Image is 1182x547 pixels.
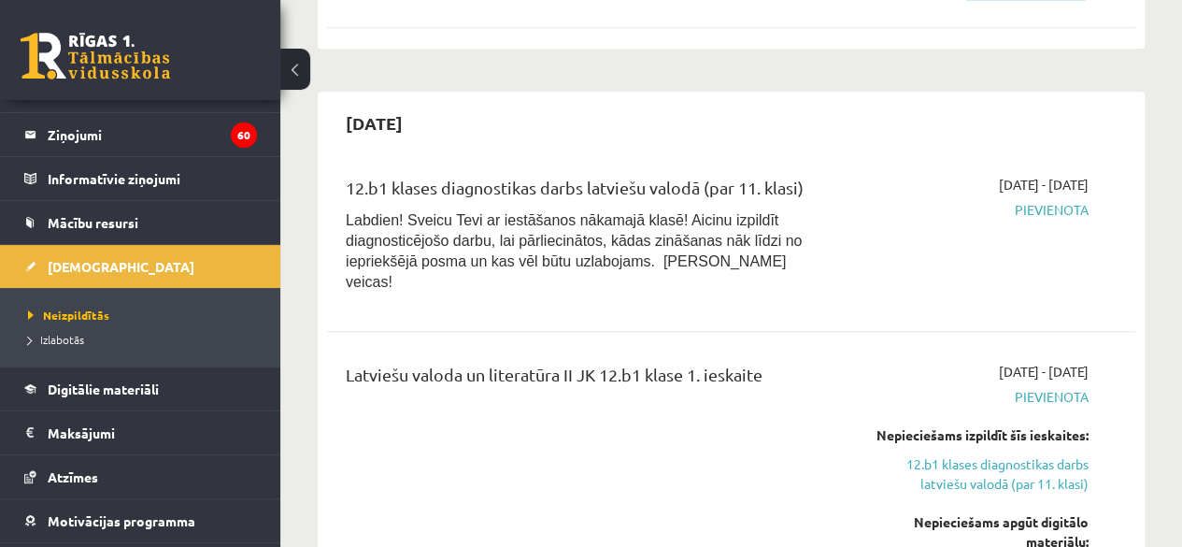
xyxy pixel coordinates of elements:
[21,33,170,79] a: Rīgas 1. Tālmācības vidusskola
[24,455,257,498] a: Atzīmes
[48,214,138,231] span: Mācību resursi
[48,381,159,397] span: Digitālie materiāli
[24,113,257,156] a: Ziņojumi60
[231,122,257,148] i: 60
[346,175,832,209] div: 12.b1 klases diagnostikas darbs latviešu valodā (par 11. klasi)
[24,411,257,454] a: Maksājumi
[346,362,832,396] div: Latviešu valoda un literatūra II JK 12.b1 klase 1. ieskaite
[999,362,1089,381] span: [DATE] - [DATE]
[48,468,98,485] span: Atzīmes
[999,175,1089,194] span: [DATE] - [DATE]
[860,454,1089,494] a: 12.b1 klases diagnostikas darbs latviešu valodā (par 11. klasi)
[48,113,257,156] legend: Ziņojumi
[48,411,257,454] legend: Maksājumi
[346,212,802,290] span: Labdien! Sveicu Tevi ar iestāšanos nākamajā klasē! Aicinu izpildīt diagnosticējošo darbu, lai pār...
[48,157,257,200] legend: Informatīvie ziņojumi
[28,307,262,324] a: Neizpildītās
[24,367,257,410] a: Digitālie materiāli
[860,200,1089,220] span: Pievienota
[48,258,194,275] span: [DEMOGRAPHIC_DATA]
[28,331,262,348] a: Izlabotās
[28,332,84,347] span: Izlabotās
[860,387,1089,407] span: Pievienota
[24,157,257,200] a: Informatīvie ziņojumi
[24,499,257,542] a: Motivācijas programma
[48,512,195,529] span: Motivācijas programma
[24,245,257,288] a: [DEMOGRAPHIC_DATA]
[24,201,257,244] a: Mācību resursi
[860,425,1089,445] div: Nepieciešams izpildīt šīs ieskaites:
[28,308,109,323] span: Neizpildītās
[327,101,421,145] h2: [DATE]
